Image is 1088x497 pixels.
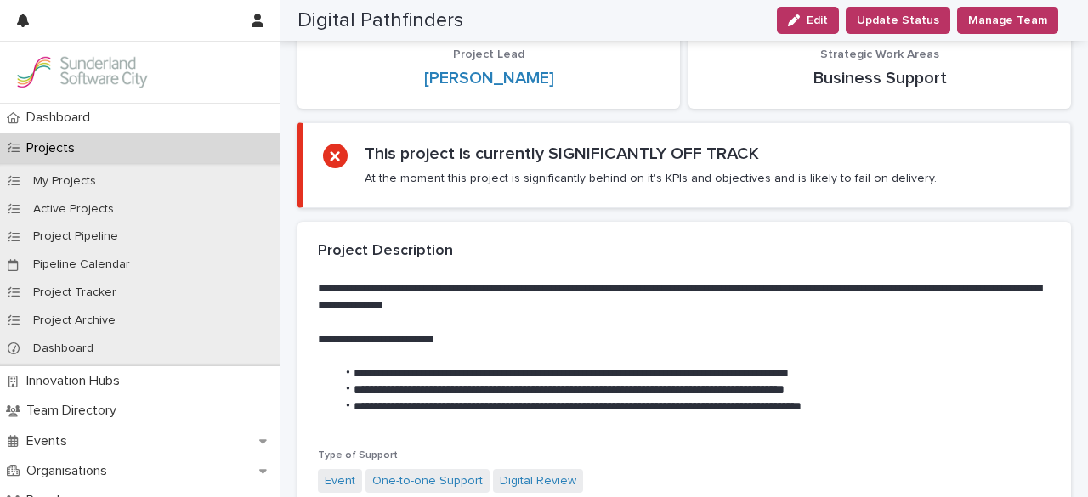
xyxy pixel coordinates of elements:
p: Team Directory [20,403,130,419]
p: Dashboard [20,110,104,126]
span: Project Lead [453,48,524,60]
img: Kay6KQejSz2FjblR6DWv [14,55,150,89]
a: [PERSON_NAME] [424,68,554,88]
h2: Project Description [318,242,453,261]
p: At the moment this project is significantly behind on it's KPIs and objectives and is likely to f... [365,171,937,186]
p: Projects [20,140,88,156]
h2: This project is currently SIGNIFICANTLY OFF TRACK [365,144,759,164]
a: Event [325,472,355,490]
p: Events [20,433,81,449]
p: Active Projects [20,202,127,217]
span: Strategic Work Areas [820,48,939,60]
button: Update Status [846,7,950,34]
p: Project Tracker [20,285,130,300]
h2: Digital Pathfinders [297,8,463,33]
p: Pipeline Calendar [20,257,144,272]
span: Type of Support [318,450,398,460]
a: Digital Review [500,472,576,490]
p: Innovation Hubs [20,373,133,389]
p: Business Support [709,68,1051,88]
span: Manage Team [968,12,1047,29]
button: Manage Team [957,7,1058,34]
p: Project Pipeline [20,229,132,244]
a: One-to-one Support [372,472,483,490]
p: Organisations [20,463,121,479]
p: My Projects [20,174,110,189]
span: Edit [807,14,828,26]
p: Project Archive [20,313,129,328]
button: Edit [777,7,839,34]
p: Dashboard [20,342,107,356]
span: Update Status [857,12,939,29]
